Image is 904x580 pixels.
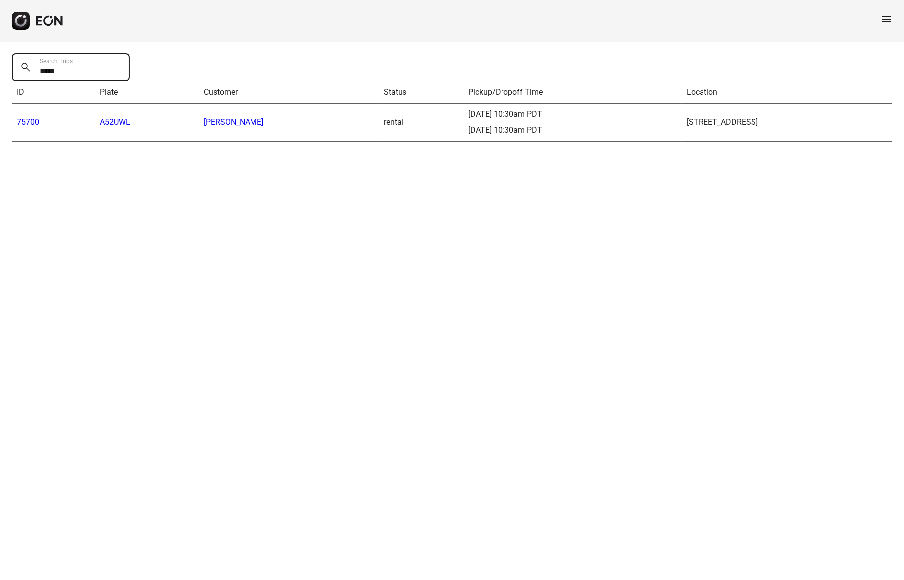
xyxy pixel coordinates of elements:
[463,81,682,104] th: Pickup/Dropoff Time
[204,117,263,127] a: [PERSON_NAME]
[880,13,892,25] span: menu
[468,108,677,120] div: [DATE] 10:30am PDT
[468,124,677,136] div: [DATE] 10:30am PDT
[12,81,95,104] th: ID
[100,117,130,127] a: A52UWL
[40,57,73,65] label: Search Trips
[682,104,892,142] td: [STREET_ADDRESS]
[379,104,463,142] td: rental
[17,117,39,127] a: 75700
[95,81,199,104] th: Plate
[379,81,463,104] th: Status
[199,81,379,104] th: Customer
[682,81,892,104] th: Location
